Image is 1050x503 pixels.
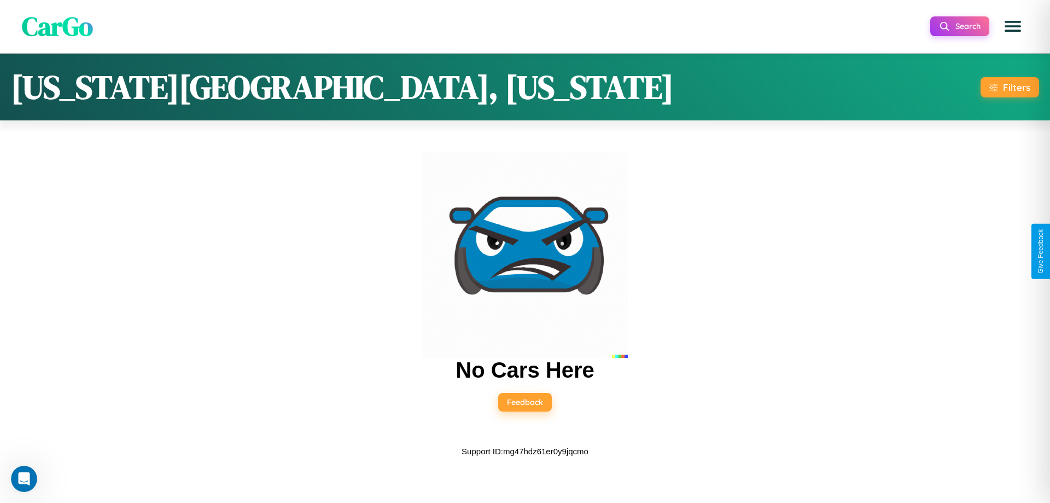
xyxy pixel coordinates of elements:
p: Support ID: mg47hdz61er0y9jqcmo [462,444,588,459]
h2: No Cars Here [456,358,594,383]
button: Filters [981,77,1039,97]
div: Give Feedback [1037,229,1045,274]
button: Feedback [498,393,552,412]
button: Open menu [997,11,1028,42]
div: Filters [1003,82,1030,93]
button: Search [930,16,989,36]
img: car [422,152,628,358]
h1: [US_STATE][GEOGRAPHIC_DATA], [US_STATE] [11,65,674,109]
span: CarGo [22,8,93,44]
span: Search [955,21,981,31]
iframe: Intercom live chat [11,466,37,492]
